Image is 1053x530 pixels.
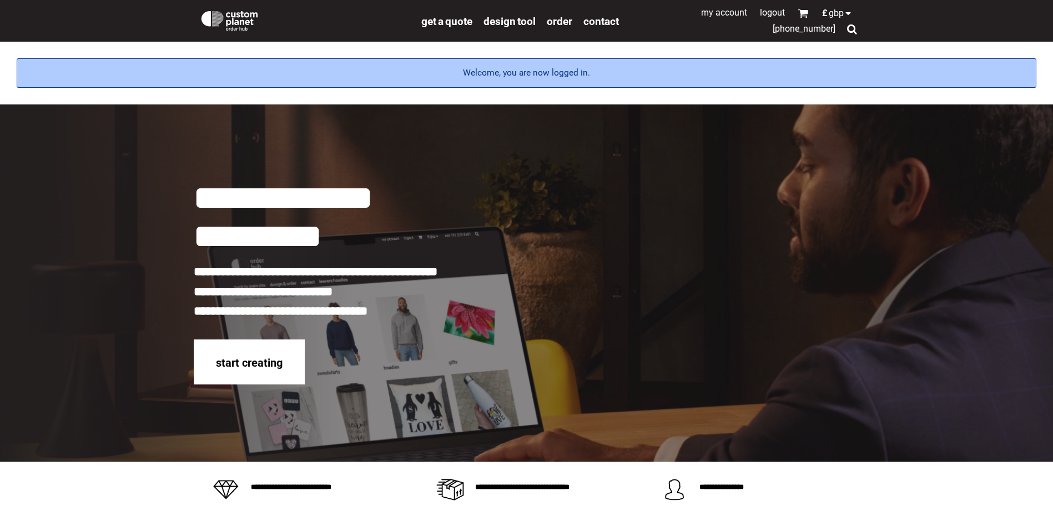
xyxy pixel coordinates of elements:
a: Contact [583,14,619,27]
a: order [547,14,572,27]
span: get a quote [421,15,472,28]
span: Contact [583,15,619,28]
span: [PHONE_NUMBER] [773,23,835,34]
span: design tool [483,15,536,28]
a: Logout [760,7,785,18]
a: Custom Planet [194,3,416,36]
a: get a quote [421,14,472,27]
span: start creating [216,356,283,369]
a: design tool [483,14,536,27]
span: GBP [829,9,844,18]
img: Custom Planet [199,8,260,31]
a: My Account [701,7,747,18]
div: Welcome, you are now logged in. [17,58,1036,88]
span: order [547,15,572,28]
span: £ [822,9,829,18]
